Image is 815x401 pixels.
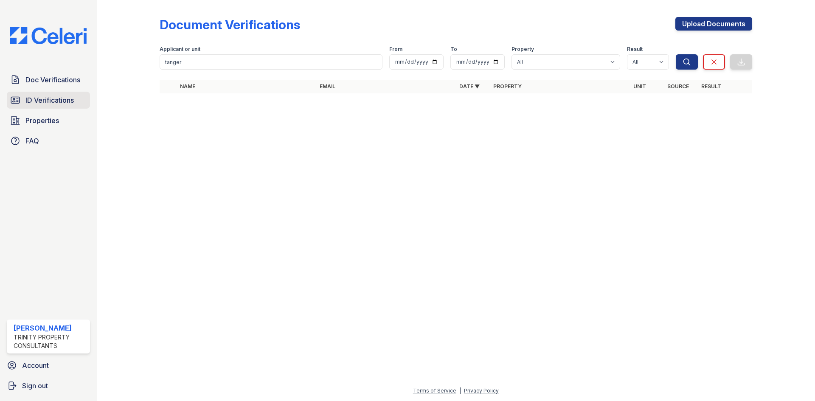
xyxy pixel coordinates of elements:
[413,387,456,394] a: Terms of Service
[459,83,480,90] a: Date ▼
[627,46,643,53] label: Result
[7,71,90,88] a: Doc Verifications
[511,46,534,53] label: Property
[464,387,499,394] a: Privacy Policy
[22,381,48,391] span: Sign out
[389,46,402,53] label: From
[493,83,522,90] a: Property
[25,115,59,126] span: Properties
[160,46,200,53] label: Applicant or unit
[14,323,87,333] div: [PERSON_NAME]
[3,357,93,374] a: Account
[320,83,335,90] a: Email
[14,333,87,350] div: Trinity Property Consultants
[633,83,646,90] a: Unit
[7,92,90,109] a: ID Verifications
[22,360,49,370] span: Account
[459,387,461,394] div: |
[7,132,90,149] a: FAQ
[25,95,74,105] span: ID Verifications
[675,17,752,31] a: Upload Documents
[160,54,382,70] input: Search by name, email, or unit number
[3,377,93,394] a: Sign out
[25,136,39,146] span: FAQ
[450,46,457,53] label: To
[667,83,689,90] a: Source
[25,75,80,85] span: Doc Verifications
[701,83,721,90] a: Result
[3,27,93,44] img: CE_Logo_Blue-a8612792a0a2168367f1c8372b55b34899dd931a85d93a1a3d3e32e68fde9ad4.png
[180,83,195,90] a: Name
[160,17,300,32] div: Document Verifications
[7,112,90,129] a: Properties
